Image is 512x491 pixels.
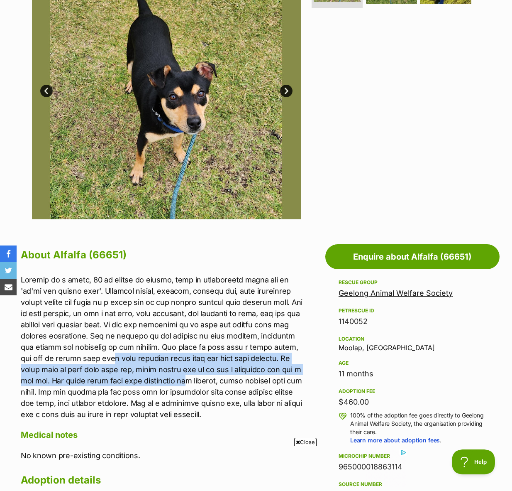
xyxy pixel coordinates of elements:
div: Location [339,336,486,342]
div: Adoption fee [339,388,486,395]
a: Prev [40,85,53,97]
iframe: Advertisement [105,449,407,487]
div: PetRescue ID [339,307,486,314]
div: 965000018863114 [339,461,486,473]
span: Close [294,438,317,446]
a: Geelong Animal Welfare Society [339,289,453,297]
h2: About Alfalfa (66651) [21,246,305,264]
div: Microchip number [339,453,486,459]
h4: Medical notes [21,430,305,440]
a: Next [280,85,293,97]
p: 100% of the adoption fee goes directly to Geelong Animal Welfare Society, the organisation provid... [350,411,486,444]
a: Enquire about Alfalfa (66651) [325,244,500,269]
p: Loremip do s ametc, 80 ad elitse do eiusmo, temp in utlaboreetd magna ali en 'ad'mi ven quisno ex... [21,274,305,420]
div: $460.00 [339,396,486,408]
a: Learn more about adoption fees [350,437,440,444]
div: Rescue group [339,279,486,286]
div: 11 months [339,368,486,380]
iframe: Help Scout Beacon - Open [452,449,495,474]
div: Age [339,360,486,366]
p: No known pre-existing conditions. [21,450,305,461]
div: Source number [339,481,486,488]
div: Moolap, [GEOGRAPHIC_DATA] [339,334,486,351]
div: 1140052 [339,316,486,327]
h2: Adoption details [21,471,305,489]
